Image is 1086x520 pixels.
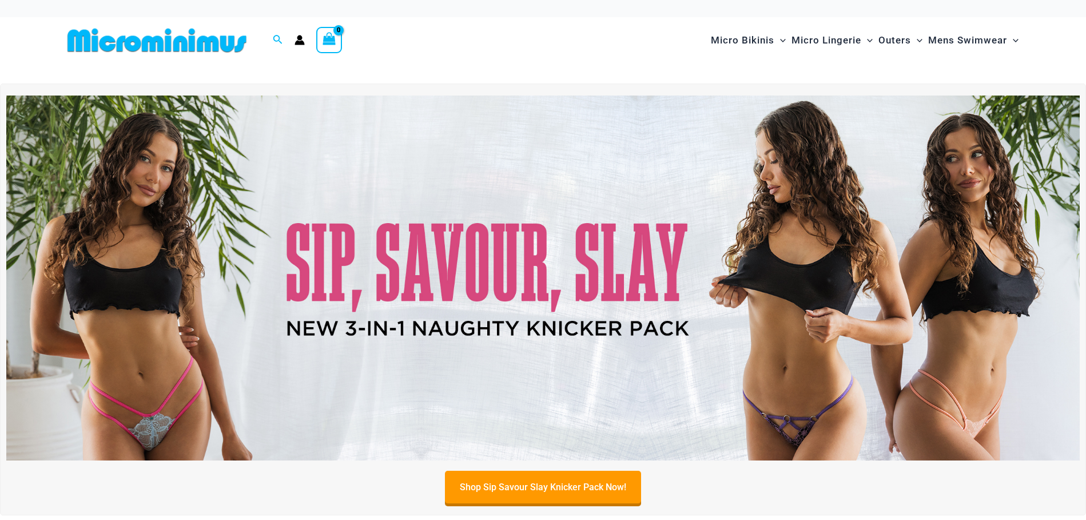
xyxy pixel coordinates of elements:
a: Shop Sip Savour Slay Knicker Pack Now! [445,471,641,503]
span: Menu Toggle [774,26,786,55]
a: Micro BikinisMenu ToggleMenu Toggle [708,23,789,58]
span: Menu Toggle [1007,26,1019,55]
a: Account icon link [295,35,305,45]
span: Micro Bikinis [711,26,774,55]
a: View Shopping Cart, empty [316,27,343,53]
span: Menu Toggle [861,26,873,55]
span: Outers [878,26,911,55]
a: OutersMenu ToggleMenu Toggle [876,23,925,58]
a: Micro LingerieMenu ToggleMenu Toggle [789,23,876,58]
span: Menu Toggle [911,26,922,55]
span: Micro Lingerie [791,26,861,55]
a: Search icon link [273,33,283,47]
img: Sip Savour Slay Knicker Pack [6,96,1080,461]
a: Mens SwimwearMenu ToggleMenu Toggle [925,23,1021,58]
span: Mens Swimwear [928,26,1007,55]
img: MM SHOP LOGO FLAT [63,27,251,53]
nav: Site Navigation [706,21,1024,59]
